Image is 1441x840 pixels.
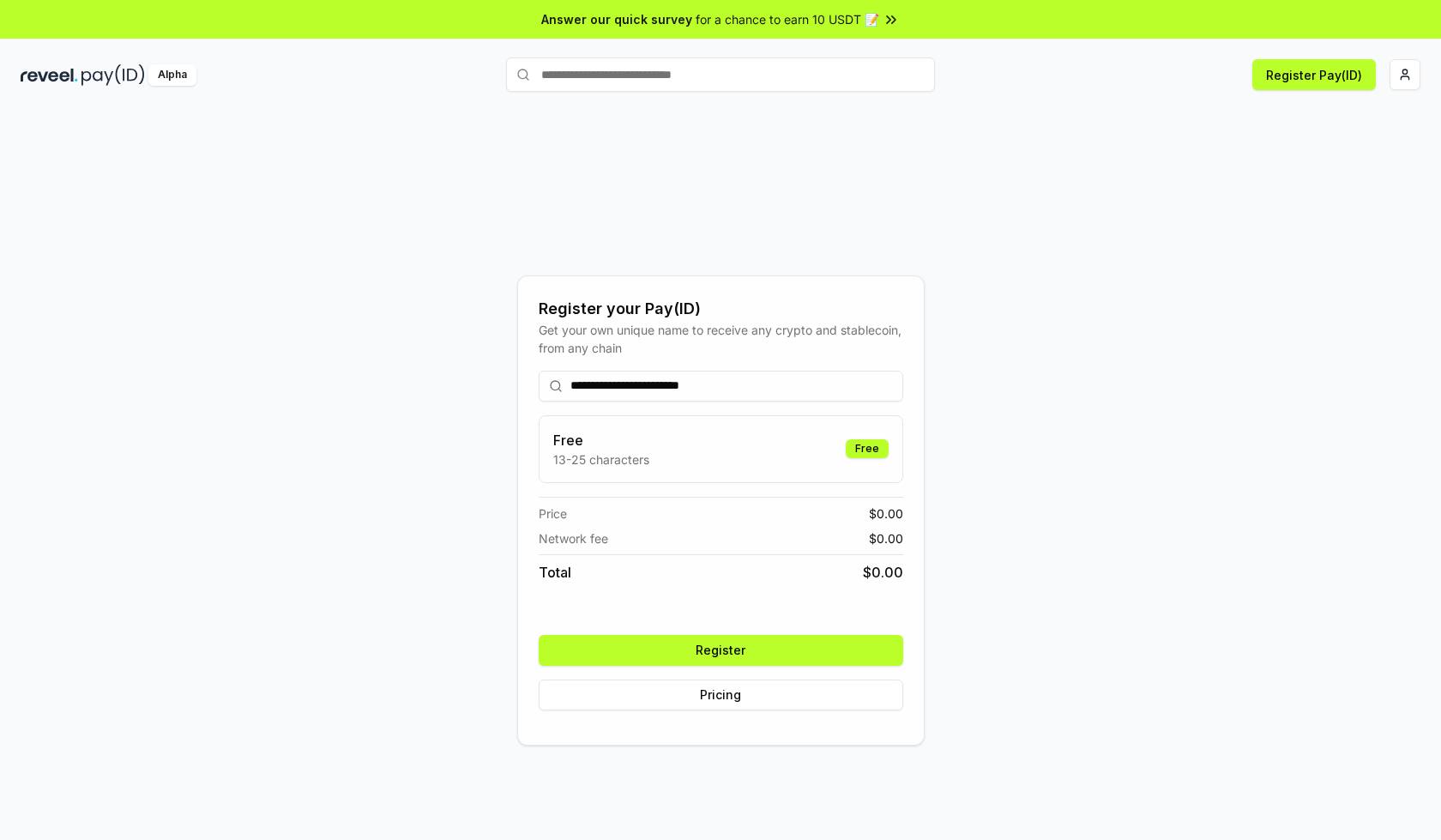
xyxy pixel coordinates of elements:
img: reveel_dark [21,64,78,86]
span: Total [539,562,571,583]
span: Price [539,505,567,523]
div: Alpha [148,64,196,86]
span: for a chance to earn 10 USDT 📝 [696,10,879,28]
h3: Free [553,430,649,450]
span: $ 0.00 [869,529,903,547]
p: 13-25 characters [553,450,649,468]
span: Network fee [539,529,608,547]
div: Free [846,439,889,458]
span: $ 0.00 [869,505,903,523]
button: Pricing [539,680,903,710]
span: $ 0.00 [863,562,903,583]
div: Get your own unique name to receive any crypto and stablecoin, from any chain [539,321,903,357]
span: Answer our quick survey [541,10,692,28]
img: pay_id [81,64,145,86]
div: Register your Pay(ID) [539,297,903,321]
button: Register [539,635,903,666]
button: Register Pay(ID) [1252,59,1376,90]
